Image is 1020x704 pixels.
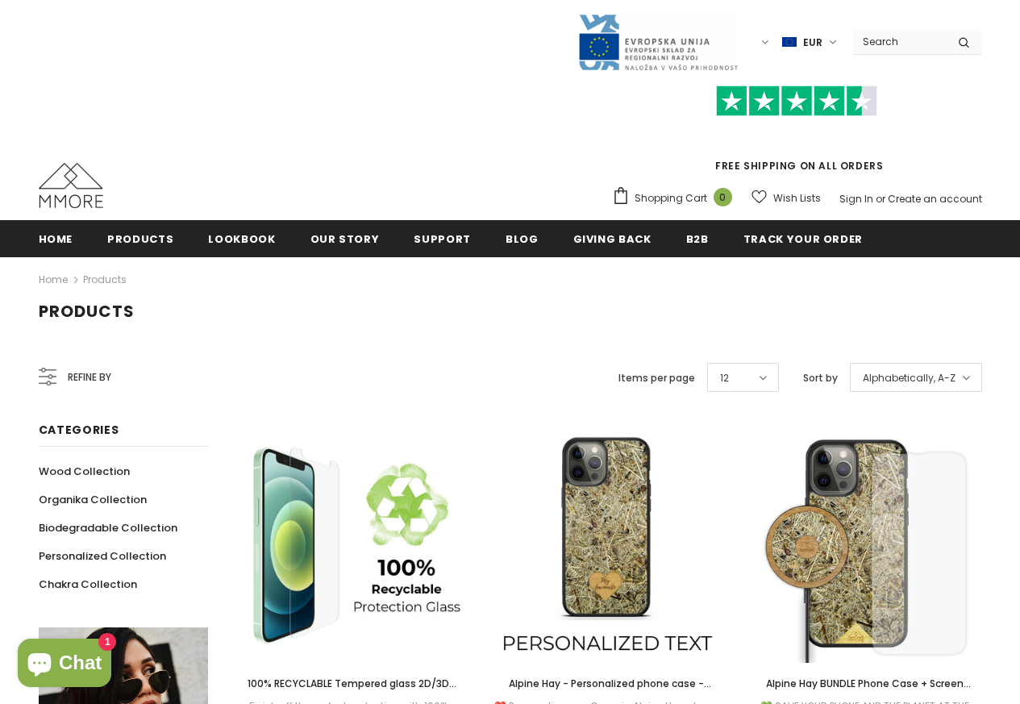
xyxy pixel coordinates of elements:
a: Home [39,220,73,256]
a: Personalized Collection [39,542,166,570]
a: Sign In [839,192,873,206]
span: Chakra Collection [39,577,137,592]
a: Wish Lists [751,184,821,212]
span: Track your order [743,231,863,247]
span: Personalized Collection [39,548,166,564]
span: Home [39,231,73,247]
span: support [414,231,471,247]
a: Organika Collection [39,485,147,514]
img: Javni Razpis [577,13,739,72]
a: Wood Collection [39,457,130,485]
a: Blog [506,220,539,256]
label: Items per page [618,370,695,386]
a: Alpine Hay BUNDLE Phone Case + Screen Protector + Alpine Hay Wireless Charger [748,675,982,693]
iframe: Customer reviews powered by Trustpilot [612,116,982,158]
a: Alpine Hay - Personalized phone case - Personalized gift [490,675,724,693]
a: Biodegradable Collection [39,514,177,542]
span: Our Story [310,231,380,247]
a: Giving back [573,220,652,256]
a: Home [39,270,68,290]
span: Wish Lists [773,190,821,206]
input: Search Site [853,30,946,53]
a: 100% RECYCLABLE Tempered glass 2D/3D screen protector [232,675,466,693]
a: Javni Razpis [577,35,739,48]
span: or [876,192,885,206]
span: EUR [803,35,822,51]
a: Products [107,220,173,256]
img: Trust Pilot Stars [716,85,877,117]
a: Our Story [310,220,380,256]
span: Lookbook [208,231,275,247]
span: Products [107,231,173,247]
span: Blog [506,231,539,247]
a: B2B [686,220,709,256]
span: 12 [720,370,729,386]
span: Products [39,300,135,323]
span: Wood Collection [39,464,130,479]
span: Giving back [573,231,652,247]
a: support [414,220,471,256]
span: Organika Collection [39,492,147,507]
img: MMORE Cases [39,163,103,208]
a: Create an account [888,192,982,206]
a: Track your order [743,220,863,256]
span: FREE SHIPPING ON ALL ORDERS [612,93,982,173]
span: B2B [686,231,709,247]
span: Alphabetically, A-Z [863,370,955,386]
span: Shopping Cart [635,190,707,206]
a: Shopping Cart 0 [612,186,740,210]
a: Products [83,273,127,286]
span: 0 [714,188,732,206]
span: Refine by [68,369,111,386]
a: Chakra Collection [39,570,137,598]
a: Lookbook [208,220,275,256]
inbox-online-store-chat: Shopify online store chat [13,639,116,691]
label: Sort by [803,370,838,386]
span: Categories [39,422,119,438]
span: Biodegradable Collection [39,520,177,535]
